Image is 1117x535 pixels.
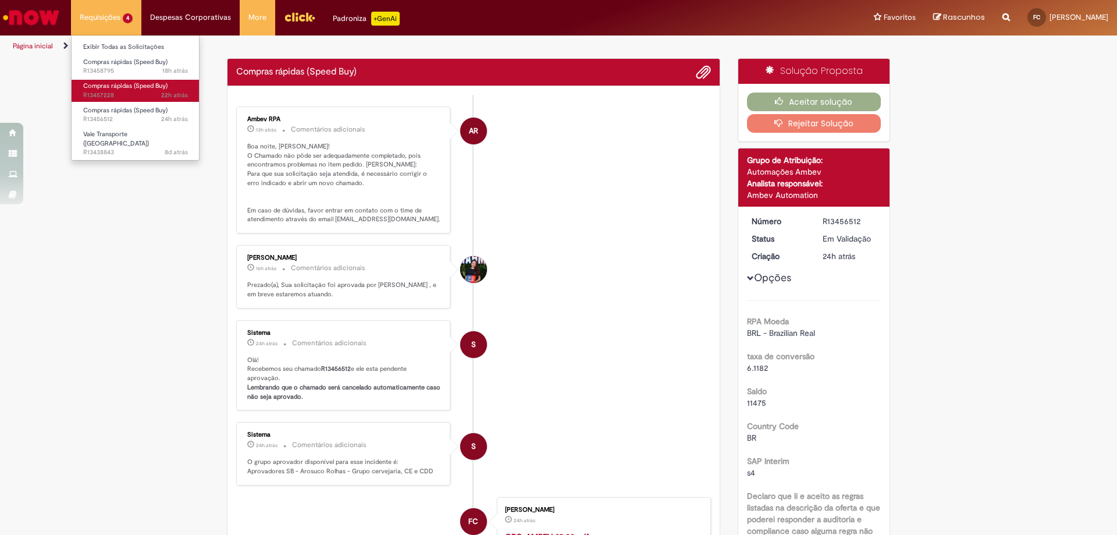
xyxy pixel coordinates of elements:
[743,233,814,245] dt: Status
[247,116,441,123] div: Ambev RPA
[256,265,276,272] time: 28/08/2025 18:20:51
[823,250,877,262] div: 28/08/2025 10:08:45
[743,250,814,262] dt: Criação
[247,329,441,336] div: Sistema
[247,383,442,401] b: Lembrando que o chamado será cancelado automaticamente caso não seja aprovado.
[747,178,881,189] div: Analista responsável:
[123,13,133,23] span: 4
[738,59,890,84] div: Solução Proposta
[83,115,188,124] span: R13456512
[747,166,881,178] div: Automações Ambev
[13,41,53,51] a: Página inicial
[747,351,814,362] b: taxa de conversão
[469,117,478,145] span: AR
[83,130,149,148] span: Vale Transporte ([GEOGRAPHIC_DATA])
[284,8,315,26] img: click_logo_yellow_360x200.png
[256,340,278,347] span: 24h atrás
[247,356,441,402] p: Olá! Recebemos seu chamado e ele esta pendente aprovação.
[83,106,168,115] span: Compras rápidas (Speed Buy)
[83,58,168,66] span: Compras rápidas (Speed Buy)
[747,93,881,111] button: Aceitar solução
[291,125,365,134] small: Comentários adicionais
[162,66,188,75] time: 28/08/2025 15:42:51
[460,508,487,535] div: Flavia Alessandra Nunes Cardoso
[747,386,767,396] b: Saldo
[161,115,188,123] span: 24h atrás
[933,12,985,23] a: Rascunhos
[72,56,200,77] a: Aberto R13458795 : Compras rápidas (Speed Buy)
[747,189,881,201] div: Ambev Automation
[83,148,188,157] span: R13438843
[1,6,61,29] img: ServiceNow
[256,340,278,347] time: 28/08/2025 10:08:58
[747,154,881,166] div: Grupo de Atribuição:
[72,80,200,101] a: Aberto R13457228 : Compras rápidas (Speed Buy)
[471,433,476,460] span: S
[72,41,200,54] a: Exibir Todas as Solicitações
[256,442,278,449] span: 24h atrás
[256,126,276,133] span: 13h atrás
[71,35,200,161] ul: Requisições
[83,91,188,100] span: R13457228
[460,433,487,460] div: System
[747,316,789,327] b: RPA Moeda
[162,66,188,75] span: 18h atrás
[505,506,699,513] div: [PERSON_NAME]
[321,364,351,373] b: R13456512
[471,331,476,359] span: S
[247,142,441,224] p: Boa noite, [PERSON_NAME]! O Chamado não pôde ser adequadamente completado, pois encontramos probl...
[747,398,766,408] span: 11475
[247,281,441,299] p: Prezado(a), Sua solicitação foi aprovada por [PERSON_NAME] , e em breve estaremos atuando.
[823,233,877,245] div: Em Validação
[161,91,188,100] span: 22h atrás
[747,114,881,133] button: Rejeitar Solução
[247,431,441,438] div: Sistema
[747,456,789,466] b: SAP Interim
[165,148,188,157] span: 8d atrás
[165,148,188,157] time: 22/08/2025 09:53:33
[248,12,266,23] span: More
[823,251,855,261] span: 24h atrás
[943,12,985,23] span: Rascunhos
[747,421,799,431] b: Country Code
[292,440,367,450] small: Comentários adicionais
[696,65,711,80] button: Adicionar anexos
[291,263,365,273] small: Comentários adicionais
[256,442,278,449] time: 28/08/2025 10:08:53
[256,126,276,133] time: 28/08/2025 20:40:09
[83,82,168,90] span: Compras rápidas (Speed Buy)
[150,12,231,23] span: Despesas Corporativas
[72,104,200,126] a: Aberto R13456512 : Compras rápidas (Speed Buy)
[743,215,814,227] dt: Número
[823,251,855,261] time: 28/08/2025 10:08:45
[514,517,535,524] span: 24h atrás
[371,12,400,26] p: +GenAi
[747,328,815,338] span: BRL - Brazilian Real
[256,265,276,272] span: 16h atrás
[80,12,120,23] span: Requisições
[1033,13,1040,21] span: FC
[83,66,188,76] span: R13458795
[460,331,487,358] div: System
[72,128,200,153] a: Aberto R13438843 : Vale Transporte (VT)
[884,12,916,23] span: Favoritos
[292,338,367,348] small: Comentários adicionais
[333,12,400,26] div: Padroniza
[460,118,487,144] div: Ambev RPA
[514,517,535,524] time: 28/08/2025 10:08:42
[823,215,877,227] div: R13456512
[247,254,441,261] div: [PERSON_NAME]
[460,256,487,283] div: Thaina Teixeira Klein
[747,467,755,478] span: s4
[747,363,768,373] span: 6.1182
[1050,12,1108,22] span: [PERSON_NAME]
[747,433,756,443] span: BR
[9,36,736,57] ul: Trilhas de página
[247,458,441,476] p: O grupo aprovador disponível para esse incidente é: Aprovadores SB - Arosuco Rolhas - Grupo cerve...
[236,67,357,77] h2: Compras rápidas (Speed Buy) Histórico de tíquete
